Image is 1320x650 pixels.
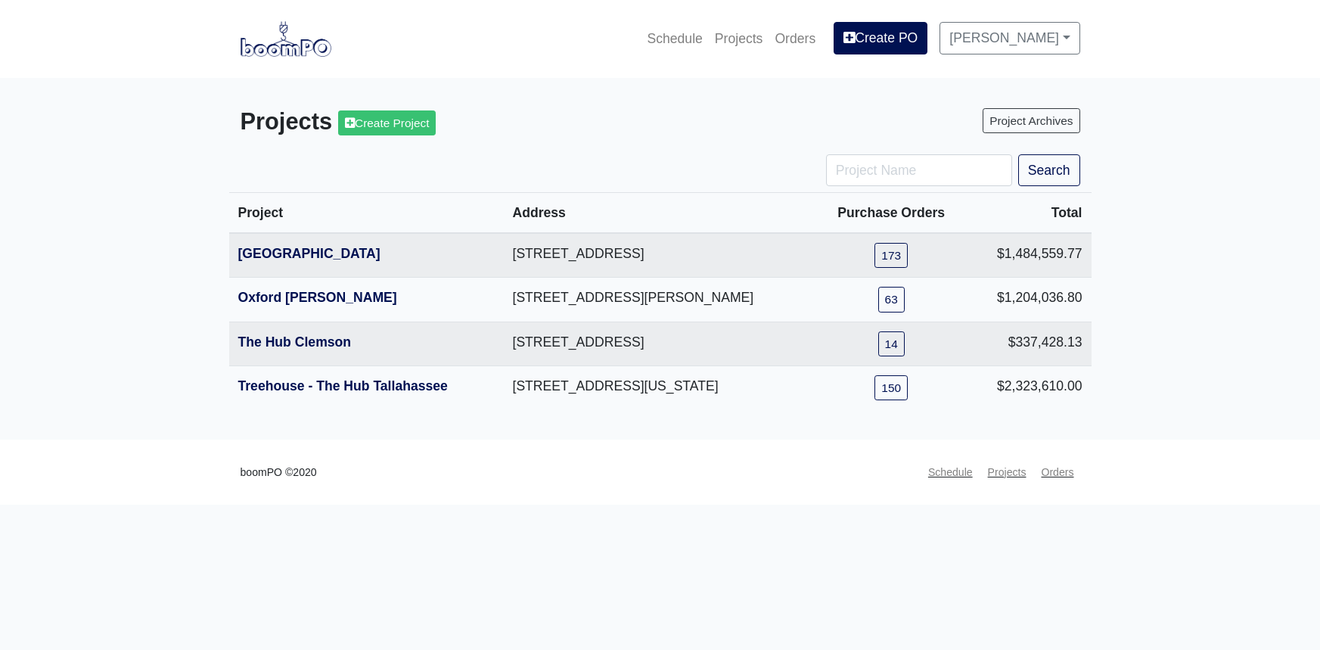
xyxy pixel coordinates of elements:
[982,458,1033,487] a: Projects
[504,193,816,234] th: Address
[238,334,352,350] a: The Hub Clemson
[338,110,436,135] a: Create Project
[834,22,927,54] a: Create PO
[878,331,905,356] a: 14
[1035,458,1079,487] a: Orders
[241,108,649,136] h3: Projects
[826,154,1012,186] input: Project Name
[504,322,816,365] td: [STREET_ADDRESS]
[1018,154,1080,186] button: Search
[241,464,317,481] small: boomPO ©2020
[229,193,504,234] th: Project
[769,22,822,55] a: Orders
[967,193,1091,234] th: Total
[504,278,816,322] td: [STREET_ADDRESS][PERSON_NAME]
[504,365,816,409] td: [STREET_ADDRESS][US_STATE]
[967,365,1091,409] td: $2,323,610.00
[922,458,979,487] a: Schedule
[641,22,708,55] a: Schedule
[815,193,967,234] th: Purchase Orders
[940,22,1079,54] a: [PERSON_NAME]
[967,278,1091,322] td: $1,204,036.80
[878,287,905,312] a: 63
[238,378,448,393] a: Treehouse - The Hub Tallahassee
[983,108,1079,133] a: Project Archives
[238,290,397,305] a: Oxford [PERSON_NAME]
[709,22,769,55] a: Projects
[874,375,908,400] a: 150
[504,233,816,278] td: [STREET_ADDRESS]
[238,246,380,261] a: [GEOGRAPHIC_DATA]
[967,322,1091,365] td: $337,428.13
[241,21,331,56] img: boomPO
[874,243,908,268] a: 173
[967,233,1091,278] td: $1,484,559.77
